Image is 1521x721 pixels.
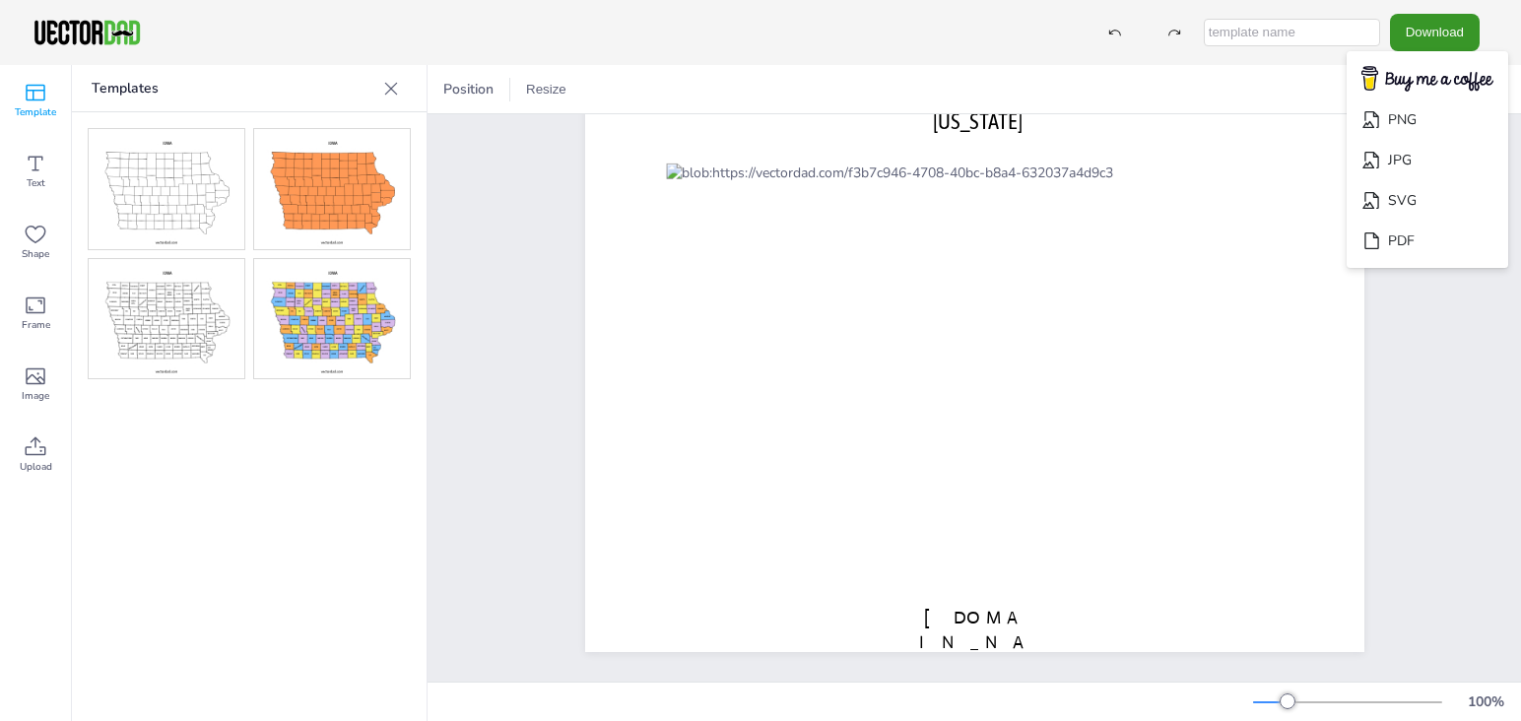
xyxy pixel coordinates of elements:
span: Frame [22,317,50,333]
img: iacm-cb.jpg [254,129,410,249]
button: Download [1390,14,1480,50]
span: [US_STATE] [933,108,1023,134]
input: template name [1204,19,1380,46]
ul: Download [1347,51,1508,269]
button: Resize [518,74,574,105]
li: JPG [1347,140,1508,180]
li: PNG [1347,99,1508,140]
img: iacm-bo.jpg [89,129,244,249]
span: Text [27,175,45,191]
li: PDF [1347,221,1508,261]
img: buymecoffee.png [1349,60,1506,98]
span: Upload [20,459,52,475]
img: iacm-mc.jpg [254,259,410,379]
p: Templates [92,65,375,112]
div: 100 % [1462,692,1509,711]
span: [DOMAIN_NAME] [919,607,1029,678]
span: Shape [22,246,49,262]
img: VectorDad-1.png [32,18,143,47]
li: SVG [1347,180,1508,221]
span: Template [15,104,56,120]
span: Image [22,388,49,404]
img: iacm-l.jpg [89,259,244,379]
span: Position [439,80,497,98]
